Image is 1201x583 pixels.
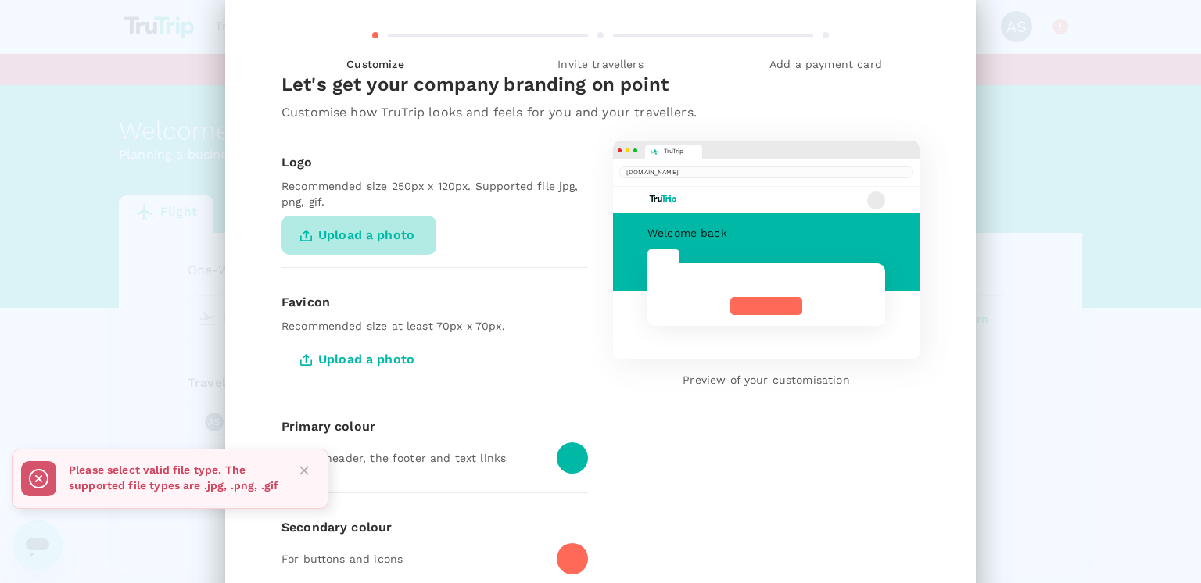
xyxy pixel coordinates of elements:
[281,72,920,103] div: Let's get your company branding on point
[494,56,707,72] span: Invite travellers
[292,459,316,482] button: Close
[619,166,913,178] span: [DOMAIN_NAME]
[281,551,544,567] p: For buttons and icons
[281,178,588,209] p: Recommended size 250px x 120px. Supported file jpg, png, gif.
[69,462,280,493] p: Please select valid file type. The supported file types are .jpg, .png, .gif
[647,225,885,241] div: Welcome back
[281,340,436,379] span: Upload a photo
[664,147,684,156] span: TruTrip
[269,56,482,72] span: Customize
[281,103,920,122] p: Customise how TruTrip looks and feels for you and your travellers.
[613,372,920,388] p: Preview of your customisation
[281,518,588,537] div: Secondary colour
[719,56,932,72] span: Add a payment card
[281,417,588,436] div: Primary colour
[281,293,588,312] div: Favicon
[281,153,588,172] div: Logo
[281,450,544,466] p: For the header, the footer and text links
[281,318,588,334] p: Recommended size at least 70px x 70px.
[281,216,436,255] span: Upload a photo
[649,148,659,156] img: trutrip favicon
[647,192,679,206] img: company logo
